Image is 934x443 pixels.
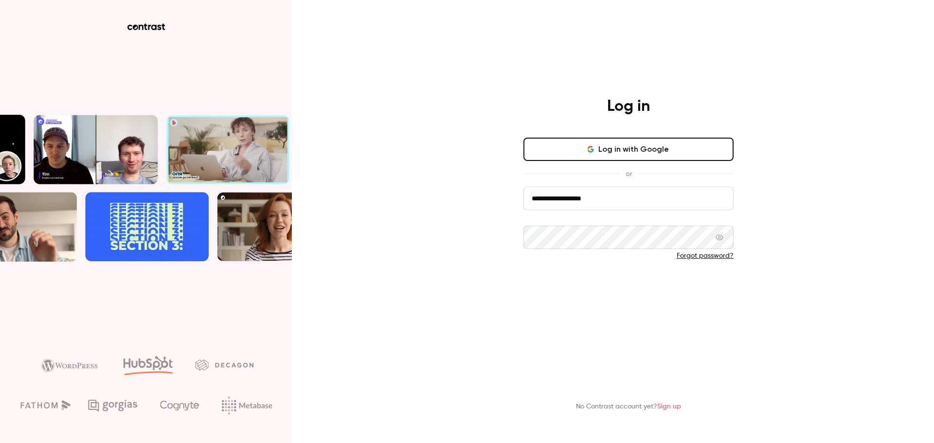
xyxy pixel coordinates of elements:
span: or [621,169,637,179]
a: Sign up [657,403,681,410]
a: Forgot password? [677,252,734,259]
button: Log in with Google [523,138,734,161]
p: No Contrast account yet? [576,402,681,412]
img: decagon [195,359,253,370]
h4: Log in [607,97,650,116]
button: Log in [523,276,734,300]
